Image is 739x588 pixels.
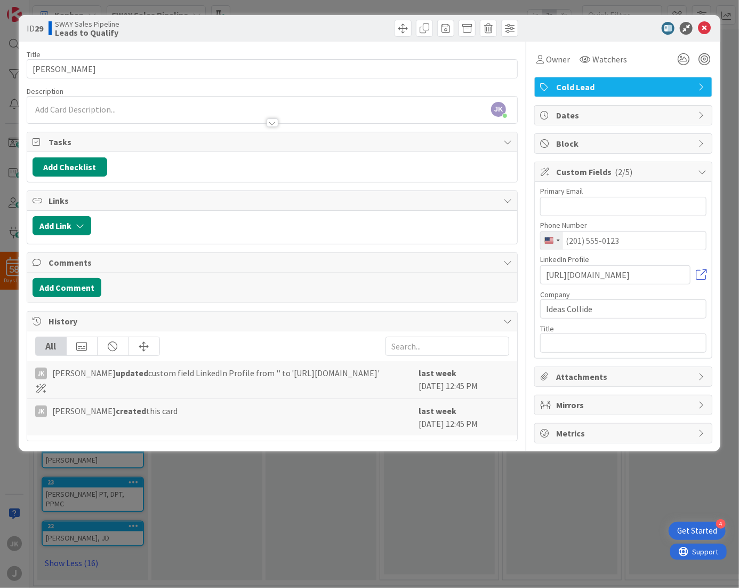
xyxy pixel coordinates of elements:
[546,53,570,66] span: Owner
[55,20,119,28] span: SWAY Sales Pipeline
[36,337,67,355] div: All
[22,2,49,14] span: Support
[33,216,91,235] button: Add Link
[116,368,148,378] b: updated
[556,427,693,440] span: Metrics
[35,406,47,417] div: JK
[491,102,506,117] span: JK
[556,137,693,150] span: Block
[49,194,499,207] span: Links
[49,315,499,328] span: History
[385,337,509,356] input: Search...
[669,522,726,540] div: Open Get Started checklist, remaining modules: 4
[556,81,693,93] span: Cold Lead
[419,367,509,393] div: [DATE] 12:45 PM
[33,278,101,297] button: Add Comment
[592,53,627,66] span: Watchers
[541,232,563,250] button: Selected country
[540,290,570,299] label: Company
[116,406,146,416] b: created
[52,404,178,417] span: [PERSON_NAME] this card
[35,368,47,379] div: JK
[419,368,456,378] b: last week
[540,256,706,263] div: LinkedIn Profile
[419,404,509,430] div: [DATE] 12:45 PM
[49,136,499,148] span: Tasks
[35,23,43,34] b: 29
[556,109,693,122] span: Dates
[556,165,693,178] span: Custom Fields
[716,519,726,529] div: 4
[615,166,632,177] span: ( 2/5 )
[49,256,499,269] span: Comments
[540,221,706,229] div: Phone Number
[556,399,693,411] span: Mirrors
[540,187,706,195] div: Primary Email
[419,406,456,416] b: last week
[540,324,554,333] label: Title
[55,28,119,37] b: Leads to Qualify
[52,367,380,379] span: [PERSON_NAME] custom field LinkedIn Profile from '' to '[URL][DOMAIN_NAME]'
[27,22,43,35] span: ID
[27,86,63,96] span: Description
[33,157,107,177] button: Add Checklist
[540,231,706,250] input: (201) 555-0123
[677,526,717,536] div: Get Started
[556,370,693,383] span: Attachments
[27,50,41,59] label: Title
[27,59,518,78] input: type card name here...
